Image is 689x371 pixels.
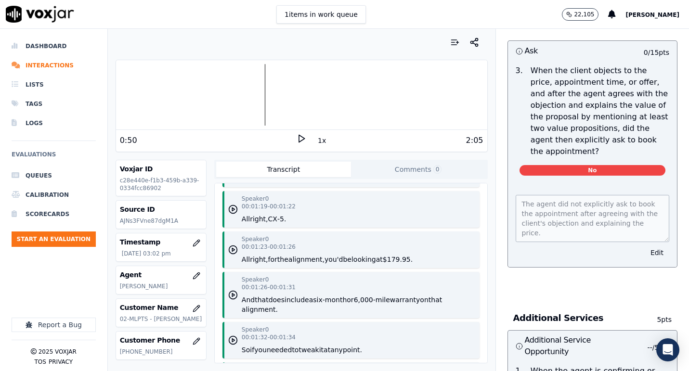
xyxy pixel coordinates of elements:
button: 1x [316,134,328,147]
button: -month [323,295,347,305]
button: $179 [383,255,400,264]
button: to [292,345,299,355]
button: 6 [354,295,358,305]
button: at [324,345,330,355]
button: tweak [299,345,319,355]
p: Speaker 0 [242,326,269,333]
p: Speaker 0 [242,195,269,203]
button: And [242,295,255,305]
p: [PERSON_NAME] [120,282,202,290]
h3: Ask [516,45,593,57]
p: 0 / 15 pts [644,48,669,57]
p: AJNs3FVne87dgM1A [120,217,202,225]
p: 00:01:23 - 00:01:26 [242,243,296,251]
h3: Additional Service Opportunity [516,334,593,358]
button: [PERSON_NAME] [625,9,689,20]
h3: Customer Phone [120,335,202,345]
a: Calibration [12,185,96,205]
span: [PERSON_NAME] [625,12,679,18]
button: warranty [390,295,420,305]
button: that [255,295,268,305]
p: 00:01:19 - 00:01:22 [242,203,296,210]
button: six [313,295,322,305]
div: Open Intercom Messenger [656,338,679,361]
h3: Agent [120,270,202,280]
p: 5 pts [645,315,672,324]
p: Speaker 0 [242,235,269,243]
p: c28e440e-f1b3-459b-a339-0334fcc86902 [120,177,202,192]
button: or [347,295,353,305]
button: CX [268,214,277,224]
div: 2:05 [466,135,483,146]
button: 22,105 [562,8,598,21]
p: [PHONE_NUMBER] [120,348,202,356]
button: on [420,295,428,305]
button: for [268,255,277,264]
button: So [242,345,250,355]
button: looking [351,255,376,264]
button: you'd [325,255,343,264]
button: Report a Bug [12,318,96,332]
a: Queues [12,166,96,185]
button: .95. [400,255,413,264]
p: [DATE] 03:02 pm [122,250,202,257]
button: you [254,345,267,355]
a: Dashboard [12,37,96,56]
a: Tags [12,94,96,114]
h3: Timestamp [120,237,202,247]
button: Transcript [216,162,351,177]
button: TOS [35,358,46,366]
span: No [520,165,665,176]
img: voxjar logo [6,6,74,23]
button: 1items in work queue [276,5,366,24]
button: All [242,214,250,224]
button: a [309,295,313,305]
h3: Voxjar ID [120,164,202,174]
p: 3 . [512,65,527,157]
button: alignment. [242,305,278,314]
button: be [343,255,351,264]
button: right, [250,214,268,224]
button: 22,105 [562,8,608,21]
button: Privacy [49,358,73,366]
button: at [376,255,383,264]
p: 00:01:32 - 00:01:34 [242,333,296,341]
p: 02-MLPTS - [PERSON_NAME] [120,315,202,323]
button: the [277,255,288,264]
a: Scorecards [12,205,96,224]
li: Logs [12,114,96,133]
button: alignment, [288,255,325,264]
h3: Additional Services [513,312,646,324]
p: -- / 5 pts [648,343,669,352]
p: When the client objects to the price, appointment time, or offer, and after the agent agrees with... [531,65,669,157]
button: Edit [645,246,669,259]
button: if [250,345,254,355]
div: 0:50 [120,135,137,146]
button: that [429,295,442,305]
button: include [285,295,309,305]
button: any [330,345,343,355]
p: Speaker 0 [242,276,269,283]
button: -mile [373,295,390,305]
p: 22,105 [574,11,594,18]
button: ,000 [358,295,373,305]
p: 00:01:26 - 00:01:31 [242,283,296,291]
button: -5. [277,214,286,224]
span: 0 [433,165,442,174]
a: Lists [12,75,96,94]
button: needed [267,345,292,355]
button: does [269,295,285,305]
button: it [319,345,324,355]
h3: Source ID [120,205,202,214]
a: Interactions [12,56,96,75]
h3: Customer Name [120,303,202,312]
button: All [242,255,250,264]
button: Comments [351,162,486,177]
p: 2025 Voxjar [39,348,77,356]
